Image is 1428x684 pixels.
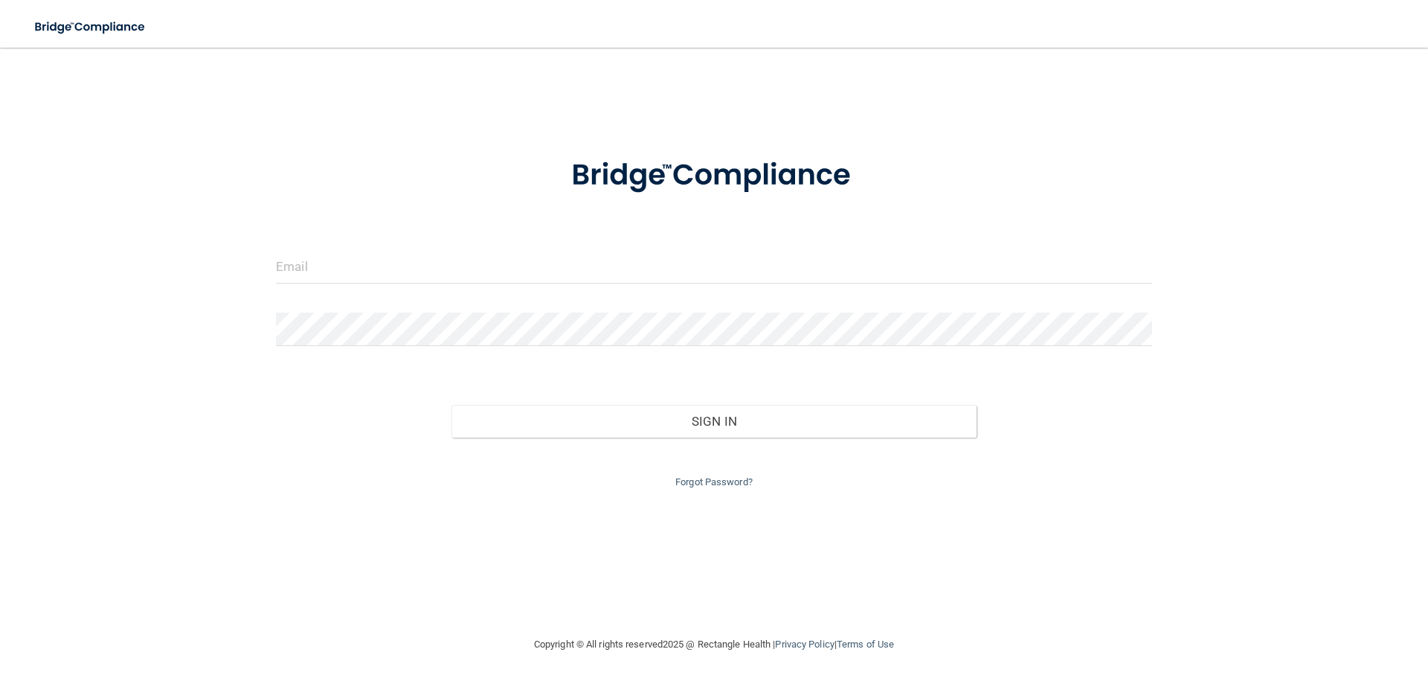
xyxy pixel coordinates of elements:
[443,621,985,668] div: Copyright © All rights reserved 2025 @ Rectangle Health | |
[22,12,159,42] img: bridge_compliance_login_screen.278c3ca4.svg
[775,639,834,650] a: Privacy Policy
[451,405,977,438] button: Sign In
[675,476,753,488] a: Forgot Password?
[276,250,1152,284] input: Email
[837,639,894,650] a: Terms of Use
[541,137,887,214] img: bridge_compliance_login_screen.278c3ca4.svg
